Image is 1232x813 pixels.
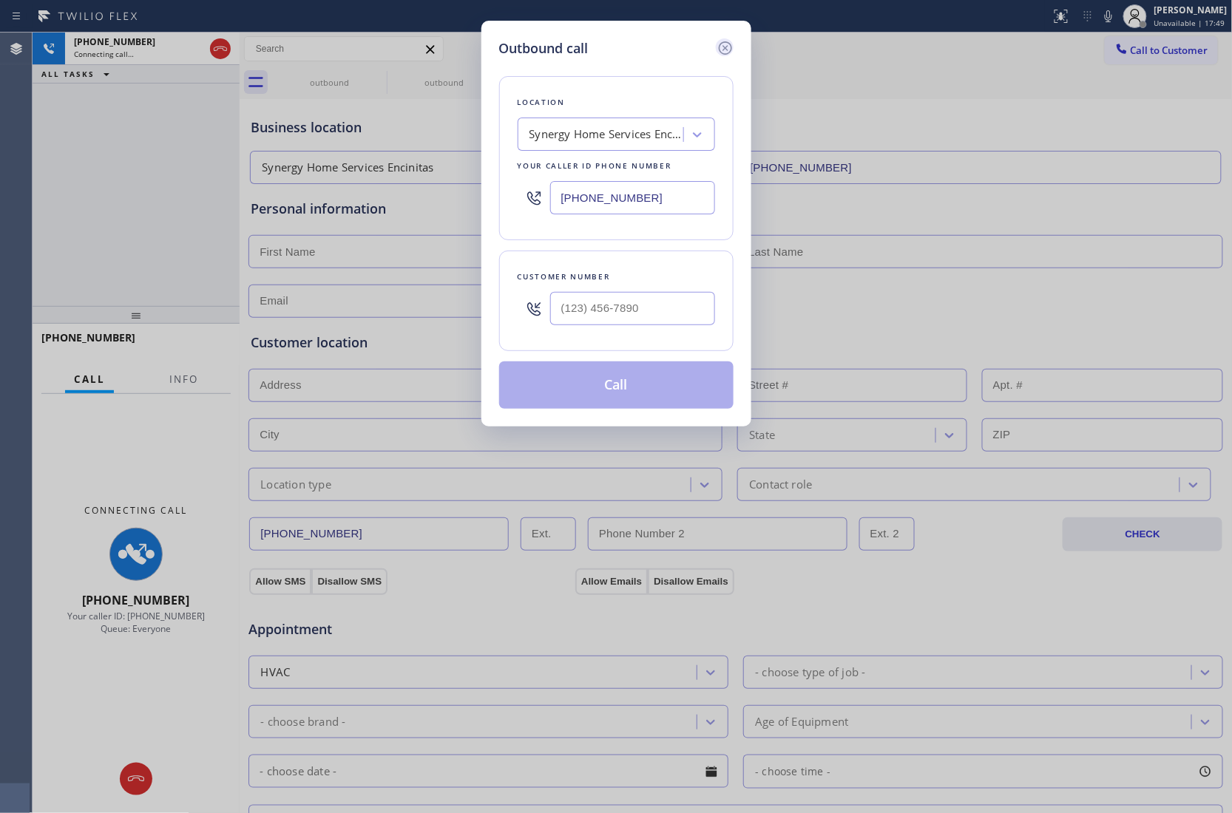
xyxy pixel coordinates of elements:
div: Location [518,95,715,110]
div: Synergy Home Services Encinitas [529,126,685,143]
div: Customer number [518,269,715,285]
h5: Outbound call [499,38,589,58]
input: (123) 456-7890 [550,292,715,325]
div: Your caller id phone number [518,158,715,174]
button: Call [499,361,734,409]
input: (123) 456-7890 [550,181,715,214]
